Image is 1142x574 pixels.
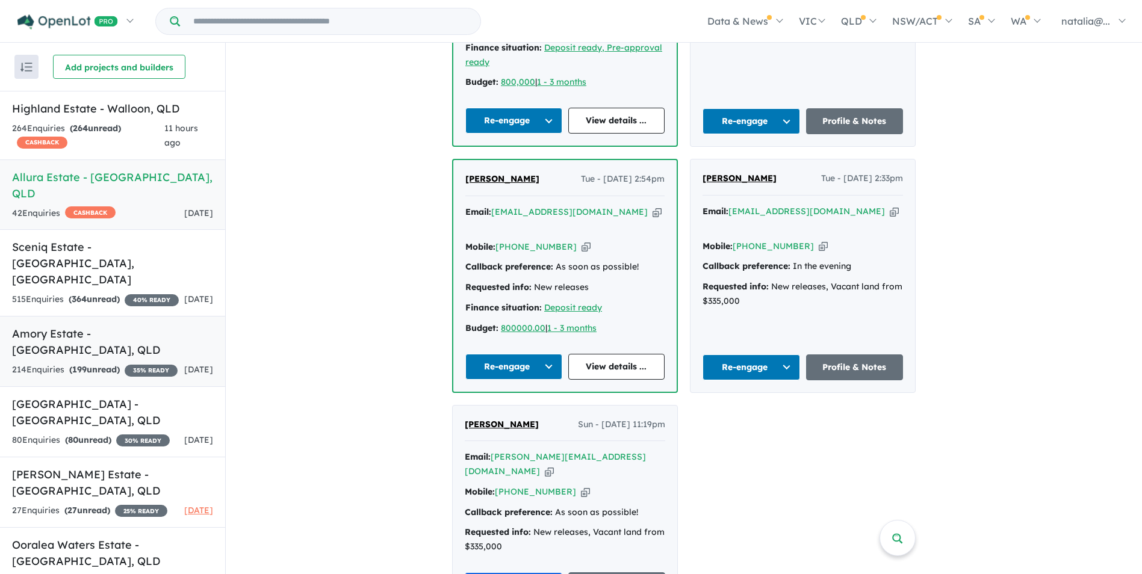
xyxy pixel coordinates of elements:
span: 30 % READY [116,434,170,446]
strong: Email: [703,206,728,217]
a: Deposit ready, Pre-approval ready [465,42,662,67]
button: Re-engage [703,108,800,134]
span: CASHBACK [17,137,67,149]
button: Re-engage [465,108,562,134]
strong: Email: [465,206,491,217]
strong: ( unread) [65,434,111,445]
a: Deposit ready [544,302,602,313]
a: [PERSON_NAME] [465,418,539,432]
span: Tue - [DATE] 2:33pm [821,171,903,186]
h5: Sceniq Estate - [GEOGRAPHIC_DATA] , [GEOGRAPHIC_DATA] [12,239,213,288]
a: [PERSON_NAME][EMAIL_ADDRESS][DOMAIN_NAME] [465,451,646,477]
h5: [GEOGRAPHIC_DATA] - [GEOGRAPHIC_DATA] , QLD [12,396,213,428]
span: 264 [73,123,88,134]
strong: ( unread) [69,364,120,375]
strong: Callback preference: [465,507,553,517]
strong: ( unread) [69,294,120,304]
span: 40 % READY [125,294,179,306]
a: Profile & Notes [806,354,904,380]
h5: Allura Estate - [GEOGRAPHIC_DATA] , QLD [12,169,213,202]
input: Try estate name, suburb, builder or developer [182,8,478,34]
button: Copy [653,206,662,218]
strong: Requested info: [465,282,532,292]
strong: Requested info: [465,526,531,537]
button: Copy [545,465,554,478]
div: 42 Enquir ies [12,206,116,221]
strong: Finance situation: [465,302,542,313]
div: 264 Enquir ies [12,122,164,150]
button: Copy [890,205,899,218]
span: CASHBACK [65,206,116,218]
span: 80 [68,434,78,445]
span: 199 [72,364,87,375]
strong: Mobile: [465,241,495,252]
span: [PERSON_NAME] [465,173,539,184]
a: [PHONE_NUMBER] [495,486,576,497]
a: 800000.00 [501,322,545,333]
strong: Requested info: [703,281,769,292]
span: [DATE] [184,364,213,375]
strong: Callback preference: [703,261,790,271]
a: [PERSON_NAME] [465,172,539,187]
div: New releases, Vacant land from $335,000 [465,525,665,554]
div: 27 Enquir ies [12,504,167,518]
button: Copy [582,241,591,253]
a: 800,000 [501,76,535,87]
a: [PERSON_NAME] [703,171,777,186]
strong: Email: [465,451,491,462]
span: natalia@... [1061,15,1110,27]
button: Re-engage [703,354,800,380]
a: [PHONE_NUMBER] [495,241,577,252]
div: In the evening [703,259,903,274]
span: [DATE] [184,208,213,218]
h5: [PERSON_NAME] Estate - [GEOGRAPHIC_DATA] , QLD [12,466,213,499]
strong: Budget: [465,76,498,87]
div: New releases, Vacant land from $335,000 [703,280,903,309]
a: 1 - 3 months [537,76,586,87]
div: | [465,75,665,90]
a: [PHONE_NUMBER] [733,241,814,252]
div: 80 Enquir ies [12,433,170,448]
div: New releases [465,280,665,295]
strong: Mobile: [703,241,733,252]
span: Sun - [DATE] 11:19pm [578,418,665,432]
strong: ( unread) [70,123,121,134]
a: [EMAIL_ADDRESS][DOMAIN_NAME] [491,206,648,217]
a: 1 - 3 months [547,322,597,333]
strong: Finance situation: [465,42,542,53]
button: Copy [819,240,828,253]
div: As soon as possible! [465,505,665,520]
span: [DATE] [184,294,213,304]
span: 35 % READY [125,365,178,377]
span: [DATE] [184,434,213,445]
span: [DATE] [184,505,213,516]
span: [PERSON_NAME] [465,419,539,430]
span: Tue - [DATE] 2:54pm [581,172,665,187]
strong: ( unread) [64,505,110,516]
a: Profile & Notes [806,108,904,134]
strong: Mobile: [465,486,495,497]
h5: Ooralea Waters Estate - [GEOGRAPHIC_DATA] , QLD [12,537,213,569]
div: As soon as possible! [465,260,665,274]
img: Openlot PRO Logo White [17,14,118,29]
a: View details ... [568,354,665,380]
div: 214 Enquir ies [12,363,178,377]
button: Re-engage [465,354,562,380]
strong: Callback preference: [465,261,553,272]
h5: Highland Estate - Walloon , QLD [12,100,213,117]
button: Add projects and builders [53,55,185,79]
span: 27 [67,505,77,516]
h5: Amory Estate - [GEOGRAPHIC_DATA] , QLD [12,326,213,358]
button: Copy [581,486,590,498]
span: 25 % READY [115,505,167,517]
img: sort.svg [20,63,33,72]
div: 515 Enquir ies [12,292,179,307]
strong: Budget: [465,322,498,333]
a: View details ... [568,108,665,134]
span: 364 [72,294,87,304]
